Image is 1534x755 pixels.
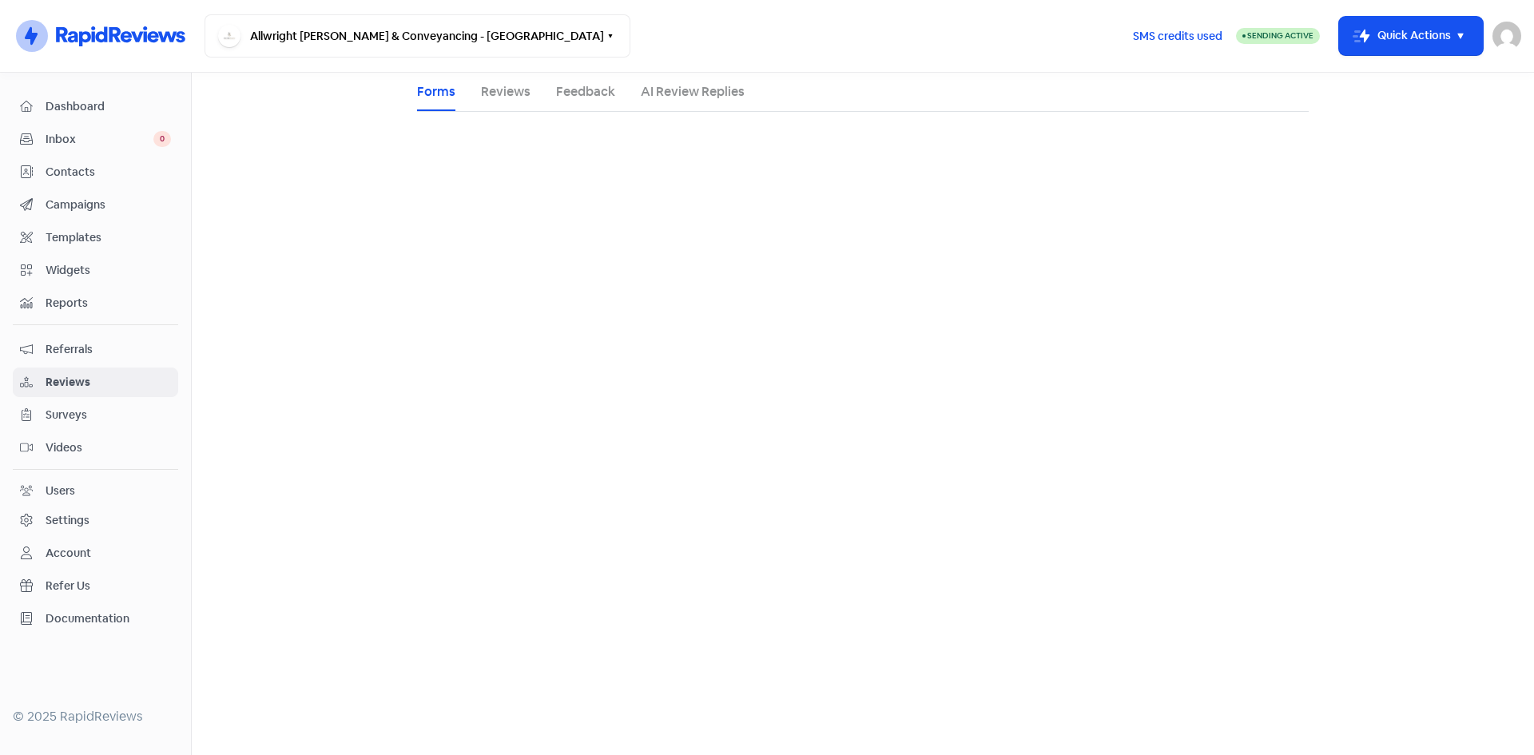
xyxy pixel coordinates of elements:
a: Referrals [13,335,178,364]
span: Refer Us [46,578,171,594]
span: SMS credits used [1133,28,1222,45]
div: Settings [46,512,89,529]
a: Templates [13,223,178,252]
span: Contacts [46,164,171,181]
a: Reviews [481,82,531,101]
div: © 2025 RapidReviews [13,707,178,726]
img: User [1492,22,1521,50]
a: Refer Us [13,571,178,601]
a: Documentation [13,604,178,634]
a: Dashboard [13,92,178,121]
span: Reviews [46,374,171,391]
span: Widgets [46,262,171,279]
span: Documentation [46,610,171,627]
span: Dashboard [46,98,171,115]
a: Videos [13,433,178,463]
span: Referrals [46,341,171,358]
span: Campaigns [46,197,171,213]
a: Reports [13,288,178,318]
button: Allwright [PERSON_NAME] & Conveyancing - [GEOGRAPHIC_DATA] [205,14,630,58]
a: Inbox 0 [13,125,178,154]
a: AI Review Replies [641,82,745,101]
span: Sending Active [1247,30,1313,41]
button: Quick Actions [1339,17,1483,55]
span: Reports [46,295,171,312]
div: Account [46,545,91,562]
span: Templates [46,229,171,246]
a: Reviews [13,368,178,397]
a: Forms [417,82,455,101]
a: Sending Active [1236,26,1320,46]
span: Surveys [46,407,171,423]
a: Contacts [13,157,178,187]
a: Account [13,538,178,568]
span: 0 [153,131,171,147]
a: SMS credits used [1119,26,1236,43]
a: Settings [13,506,178,535]
a: Campaigns [13,190,178,220]
span: Videos [46,439,171,456]
a: Widgets [13,256,178,285]
a: Surveys [13,400,178,430]
span: Inbox [46,131,153,148]
div: Users [46,483,75,499]
a: Feedback [556,82,615,101]
a: Users [13,476,178,506]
